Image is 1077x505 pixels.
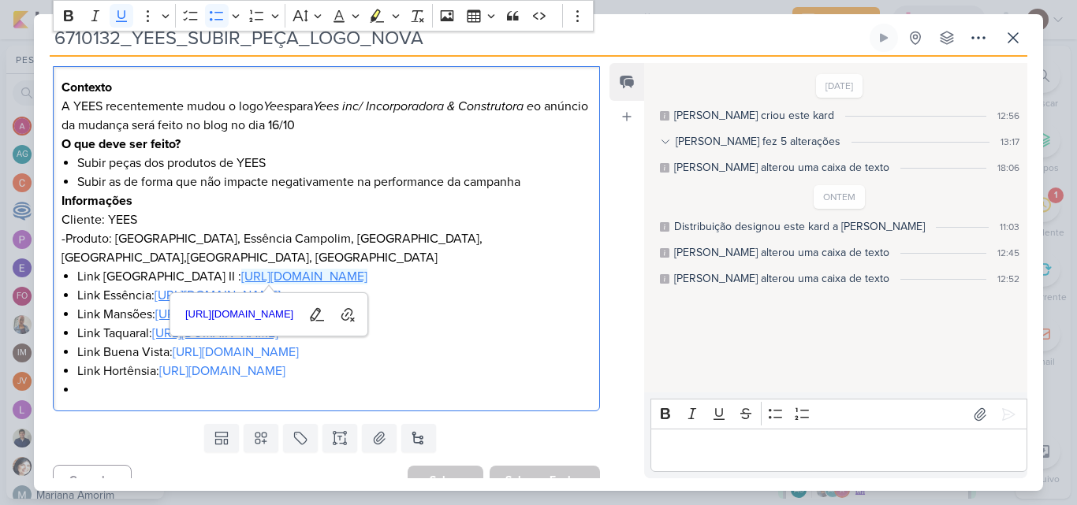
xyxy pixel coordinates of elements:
[674,107,834,124] div: Isabella criou este kard
[61,229,591,267] p: -Produto: [GEOGRAPHIC_DATA], Essência Campolim, [GEOGRAPHIC_DATA], [GEOGRAPHIC_DATA],[GEOGRAPHIC_...
[878,32,890,44] div: Ligar relógio
[997,272,1019,286] div: 12:52
[997,161,1019,175] div: 18:06
[674,270,889,287] div: Isabella alterou uma caixa de texto
[660,222,669,232] div: Este log é visível à todos no kard
[77,305,591,324] li: Link Mansões:
[660,274,669,284] div: Este log é visível à todos no kard
[650,429,1027,472] div: Editor editing area: main
[1001,135,1019,149] div: 13:17
[77,343,591,362] li: Link Buena Vista:
[61,97,591,135] p: A YEES recentemente mudou o logo para o anúncio da mudança será feito no blog no dia 16/10
[313,98,534,114] i: Yees inc/ Incorporadora & Construtora e
[660,163,669,173] div: Este log é visível à todos no kard
[650,399,1027,429] div: Editor toolbar
[53,465,132,496] button: Cancelar
[674,159,889,176] div: Caroline alterou uma caixa de texto
[77,362,591,381] li: Link Hortênsia:
[77,324,591,343] li: Link Taquaral:
[50,24,866,52] input: Kard Sem Título
[152,325,278,341] a: [URL][DOMAIN_NAME]
[155,288,281,303] a: [URL][DOMAIN_NAME]
[660,111,669,121] div: Este log é visível à todos no kard
[660,248,669,258] div: Este log é visível à todos no kard
[180,303,300,327] a: [URL][DOMAIN_NAME]
[77,267,591,286] li: Link [GEOGRAPHIC_DATA] II :
[155,306,281,322] a: [URL][DOMAIN_NAME]
[674,244,889,261] div: Isabella alterou uma caixa de texto
[61,210,591,229] p: Cliente: YEES
[997,246,1019,260] div: 12:45
[181,305,299,324] span: [URL][DOMAIN_NAME]
[674,218,925,235] div: Distribuição designou este kard a Rafael
[1000,220,1019,234] div: 11:03
[61,136,181,152] strong: O que deve ser feito?
[676,133,840,150] div: [PERSON_NAME] fez 5 alterações
[263,98,289,114] i: Yees
[61,193,132,209] strong: Informações
[77,286,591,305] li: Link Essência:
[61,80,112,95] strong: Contexto
[77,173,591,191] li: Subir as de forma que não impacte negativamente na performance da campanha
[53,66,600,412] div: Editor editing area: main
[77,154,591,173] li: Subir peças dos produtos de YEES
[997,109,1019,123] div: 12:56
[159,363,285,379] a: [URL][DOMAIN_NAME]
[173,344,299,360] a: [URL][DOMAIN_NAME]
[241,269,367,284] a: [URL][DOMAIN_NAME]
